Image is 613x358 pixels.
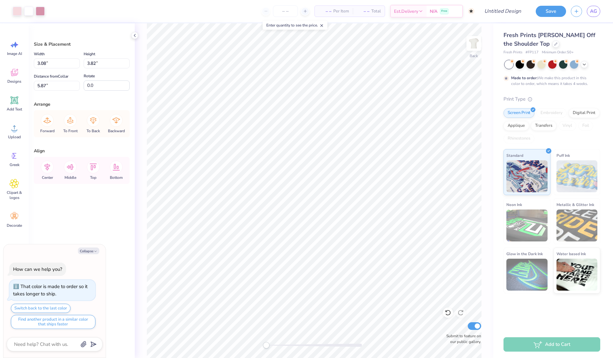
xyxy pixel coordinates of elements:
[108,128,125,133] span: Backward
[430,8,437,15] span: N/A
[13,266,62,272] div: How can we help you?
[467,37,480,50] img: Back
[7,223,22,228] span: Decorate
[503,134,534,143] div: Rhinestones
[7,107,22,112] span: Add Text
[569,108,600,118] div: Digital Print
[40,128,55,133] span: Forward
[87,128,100,133] span: To Back
[34,72,68,80] label: Distance from Collar
[503,31,595,48] span: Fresh Prints [PERSON_NAME] Off the Shoulder Top
[556,250,586,257] span: Water based Ink
[371,8,381,15] span: Total
[503,121,529,131] div: Applique
[273,5,298,17] input: – –
[263,342,269,348] div: Accessibility label
[84,50,95,58] label: Height
[590,8,597,15] span: AG
[556,259,598,291] img: Water based Ink
[34,148,130,154] div: Align
[34,41,130,48] div: Size & Placement
[556,209,598,241] img: Metallic & Glitter Ink
[357,8,369,15] span: – –
[443,333,481,345] label: Submit to feature on our public gallery.
[34,50,45,58] label: Width
[503,108,534,118] div: Screen Print
[536,6,566,17] button: Save
[64,175,76,180] span: Middle
[90,175,96,180] span: Top
[7,51,22,56] span: Image AI
[542,50,574,55] span: Minimum Order: 50 +
[506,201,522,208] span: Neon Ink
[506,259,548,291] img: Glow in the Dark Ink
[503,95,600,103] div: Print Type
[84,72,95,80] label: Rotate
[110,175,123,180] span: Bottom
[556,160,598,192] img: Puff Ink
[11,304,71,313] button: Switch back to the last color
[506,160,548,192] img: Standard
[503,50,522,55] span: Fresh Prints
[558,121,576,131] div: Vinyl
[63,128,78,133] span: To Front
[10,162,19,167] span: Greek
[11,315,95,329] button: Find another product in a similar color that ships faster
[78,248,99,254] button: Collapse
[511,75,538,80] strong: Made to order:
[506,152,523,159] span: Standard
[4,190,25,200] span: Clipart & logos
[578,121,593,131] div: Foil
[479,5,526,18] input: Untitled Design
[263,21,328,30] div: Enter quantity to see the price.
[511,75,590,87] div: We make this product in this color to order, which means it takes 4 weeks.
[441,9,447,13] span: Free
[536,108,567,118] div: Embroidery
[556,152,570,159] span: Puff Ink
[506,250,543,257] span: Glow in the Dark Ink
[13,283,87,297] div: That color is made to order so it takes longer to ship.
[333,8,349,15] span: Per Item
[34,101,130,108] div: Arrange
[470,53,478,59] div: Back
[506,209,548,241] img: Neon Ink
[42,175,53,180] span: Center
[8,134,21,140] span: Upload
[7,79,21,84] span: Designs
[556,201,594,208] span: Metallic & Glitter Ink
[394,8,418,15] span: Est. Delivery
[531,121,556,131] div: Transfers
[526,50,539,55] span: # FP117
[319,8,331,15] span: – –
[587,6,600,17] a: AG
